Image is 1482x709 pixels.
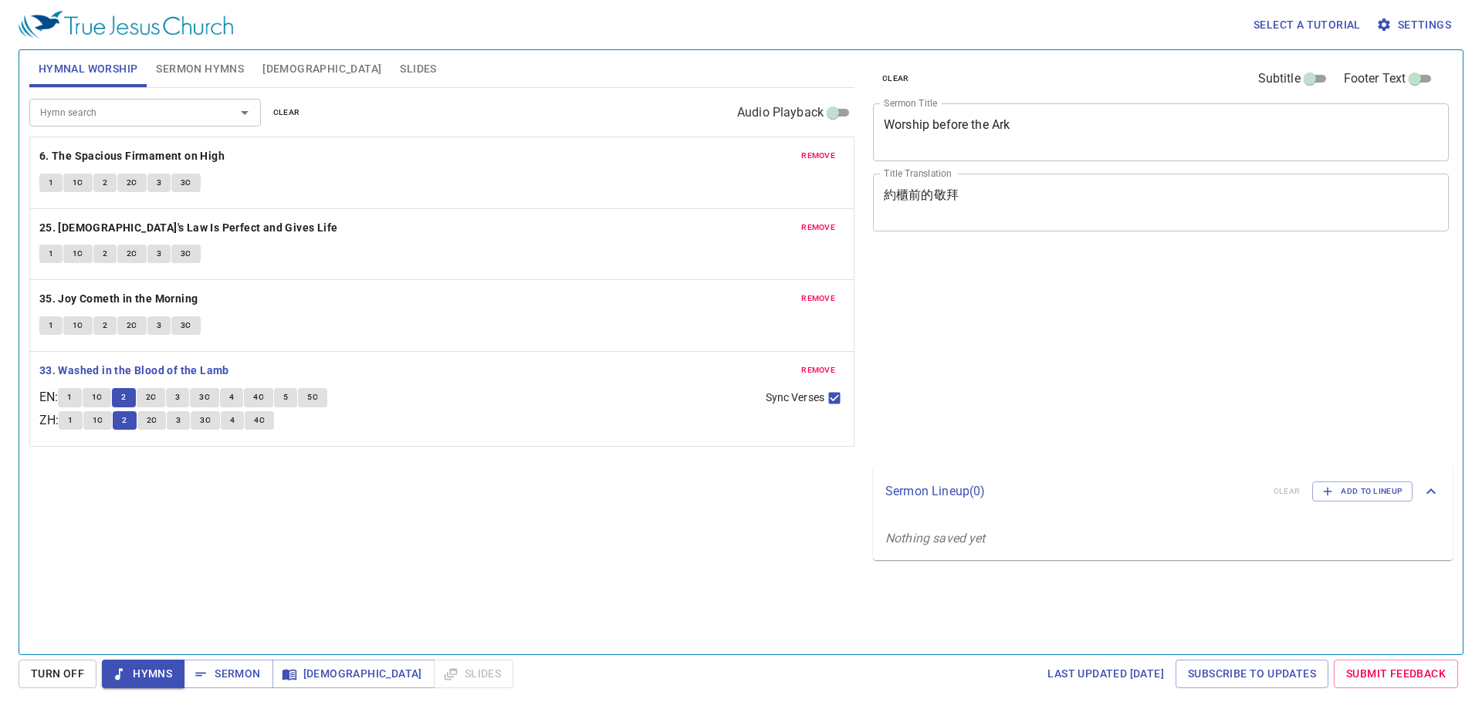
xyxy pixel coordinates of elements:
[147,174,171,192] button: 3
[83,411,113,430] button: 1C
[59,411,82,430] button: 1
[307,390,318,404] span: 5C
[792,361,844,380] button: remove
[1379,15,1451,35] span: Settings
[873,69,919,88] button: clear
[93,414,103,427] span: 1C
[264,103,310,122] button: clear
[200,414,211,427] span: 3C
[1322,484,1402,498] span: Add to Lineup
[181,176,191,190] span: 3C
[121,390,126,404] span: 2
[1176,660,1328,688] a: Subscribe to Updates
[221,411,244,430] button: 4
[103,319,107,333] span: 2
[283,390,288,404] span: 5
[1247,11,1367,39] button: Select a tutorial
[147,245,171,263] button: 3
[19,11,233,39] img: True Jesus Church
[792,147,844,165] button: remove
[245,411,274,430] button: 4C
[39,245,63,263] button: 1
[171,245,201,263] button: 3C
[171,174,201,192] button: 3C
[73,319,83,333] span: 1C
[83,388,112,407] button: 1C
[39,388,58,407] p: EN :
[39,316,63,335] button: 1
[114,664,172,684] span: Hymns
[1041,660,1170,688] a: Last updated [DATE]
[885,531,986,545] i: Nothing saved yet
[147,316,171,335] button: 3
[273,106,300,120] span: clear
[766,390,824,406] span: Sync Verses
[92,390,103,404] span: 1C
[1334,660,1458,688] a: Submit Feedback
[196,664,260,684] span: Sermon
[400,59,436,79] span: Slides
[298,388,327,407] button: 5C
[137,411,167,430] button: 2C
[801,149,835,163] span: remove
[156,59,244,79] span: Sermon Hymns
[39,218,340,238] button: 25. [DEMOGRAPHIC_DATA]'s Law Is Perfect and Gives Life
[801,363,835,377] span: remove
[146,390,157,404] span: 2C
[157,319,161,333] span: 3
[137,388,166,407] button: 2C
[127,319,137,333] span: 2C
[262,59,381,79] span: [DEMOGRAPHIC_DATA]
[166,388,189,407] button: 3
[127,247,137,261] span: 2C
[181,247,191,261] span: 3C
[49,247,53,261] span: 1
[39,147,228,166] button: 6. The Spacious Firmament on High
[147,414,157,427] span: 2C
[73,176,83,190] span: 1C
[73,247,83,261] span: 1C
[63,174,93,192] button: 1C
[254,414,265,427] span: 4C
[63,316,93,335] button: 1C
[274,388,297,407] button: 5
[1047,664,1164,684] span: Last updated [DATE]
[103,247,107,261] span: 2
[113,411,136,430] button: 2
[285,664,422,684] span: [DEMOGRAPHIC_DATA]
[181,319,191,333] span: 3C
[244,388,273,407] button: 4C
[885,482,1261,501] p: Sermon Lineup ( 0 )
[882,72,909,86] span: clear
[58,388,81,407] button: 1
[1312,481,1413,501] button: Add to Lineup
[63,245,93,263] button: 1C
[171,316,201,335] button: 3C
[1373,11,1457,39] button: Settings
[191,411,220,430] button: 3C
[39,361,232,380] button: 33. Washed in the Blood of the Lamb
[190,388,219,407] button: 3C
[93,245,117,263] button: 2
[117,174,147,192] button: 2C
[39,59,138,79] span: Hymnal Worship
[103,176,107,190] span: 2
[1254,15,1361,35] span: Select a tutorial
[1258,69,1301,88] span: Subtitle
[49,176,53,190] span: 1
[873,466,1453,517] div: Sermon Lineup(0)clearAdd to Lineup
[67,390,72,404] span: 1
[39,218,338,238] b: 25. [DEMOGRAPHIC_DATA]'s Law Is Perfect and Gives Life
[117,316,147,335] button: 2C
[157,247,161,261] span: 3
[867,248,1335,461] iframe: from-child
[19,660,96,688] button: Turn Off
[801,221,835,235] span: remove
[792,218,844,237] button: remove
[39,289,198,309] b: 35. Joy Cometh in the Morning
[175,390,180,404] span: 3
[230,414,235,427] span: 4
[1346,664,1446,684] span: Submit Feedback
[122,414,127,427] span: 2
[39,174,63,192] button: 1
